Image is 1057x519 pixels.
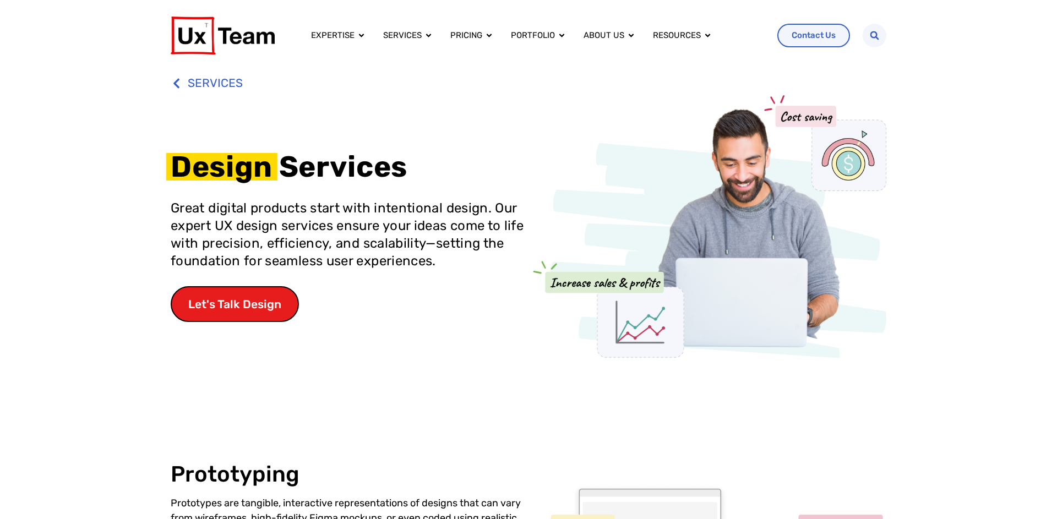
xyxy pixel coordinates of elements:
[533,95,886,374] img: 1 person looking at a computer and the benefits of design
[584,29,624,42] a: About us
[777,24,850,47] a: Contact Us
[302,25,769,46] div: Menu Toggle
[311,29,355,42] a: Expertise
[171,152,273,181] span: Design
[792,31,836,40] span: Contact Us
[171,286,299,322] a: Let's Talk Design
[302,25,769,46] nav: Menu
[511,29,555,42] a: Portfolio
[863,24,886,47] div: Search
[171,199,524,270] p: Great digital products start with intentional design. Our expert UX design services ensure your i...
[653,29,701,42] a: Resources
[450,29,482,42] a: Pricing
[171,71,886,95] a: SERVICES
[171,17,275,54] img: UX Team Logo
[185,71,243,95] span: SERVICES
[171,462,528,487] h2: Prototyping
[383,29,422,42] a: Services
[188,298,281,310] span: Let's Talk Design
[1002,466,1057,519] iframe: Chat Widget
[279,149,407,184] span: Services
